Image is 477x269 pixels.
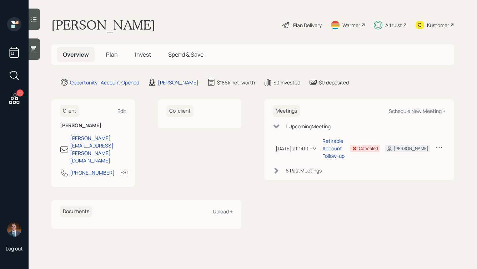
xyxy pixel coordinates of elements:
[60,123,126,129] h6: [PERSON_NAME]
[273,79,300,86] div: $0 invested
[6,245,23,252] div: Log out
[319,79,349,86] div: $0 deposited
[51,17,155,33] h1: [PERSON_NAME]
[135,51,151,58] span: Invest
[273,105,300,117] h6: Meetings
[7,222,21,237] img: hunter_neumayer.jpg
[389,108,446,114] div: Schedule New Meeting +
[359,145,378,152] div: Canceled
[286,123,331,130] div: 1 Upcoming Meeting
[16,89,24,97] div: 1
[342,21,360,29] div: Warmer
[120,169,129,176] div: EST
[106,51,118,58] span: Plan
[70,79,139,86] div: Opportunity · Account Opened
[70,169,115,176] div: [PHONE_NUMBER]
[60,105,79,117] h6: Client
[213,208,233,215] div: Upload +
[60,206,92,217] h6: Documents
[63,51,89,58] span: Overview
[166,105,194,117] h6: Co-client
[385,21,402,29] div: Altruist
[322,137,345,160] div: Retirable Account Follow-up
[158,79,199,86] div: [PERSON_NAME]
[394,145,428,152] div: [PERSON_NAME]
[427,21,449,29] div: Kustomer
[217,79,255,86] div: $186k net-worth
[276,145,317,152] div: [DATE] at 1:00 PM
[117,108,126,114] div: Edit
[293,21,322,29] div: Plan Delivery
[168,51,204,58] span: Spend & Save
[70,134,126,164] div: [PERSON_NAME][EMAIL_ADDRESS][PERSON_NAME][DOMAIN_NAME]
[286,167,322,174] div: 6 Past Meeting s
